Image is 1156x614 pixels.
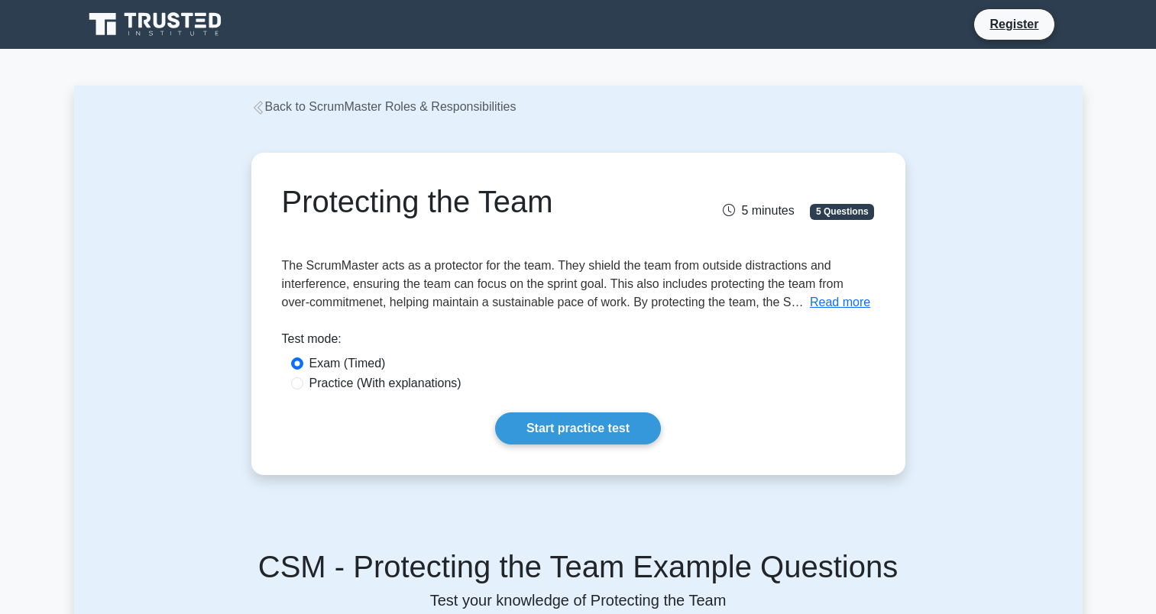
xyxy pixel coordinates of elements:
a: Register [980,15,1048,34]
p: Test your knowledge of Protecting the Team [92,591,1064,609]
a: Start practice test [495,412,661,444]
h1: Protecting the Team [282,183,671,220]
span: The ScrumMaster acts as a protector for the team. They shield the team from outside distractions ... [282,259,844,309]
label: Exam (Timed) [309,354,386,373]
span: 5 minutes [723,204,794,217]
label: Practice (With explanations) [309,374,461,393]
div: Test mode: [282,330,875,354]
button: Read more [810,293,870,312]
h5: CSM - Protecting the Team Example Questions [92,548,1064,585]
span: 5 Questions [810,204,874,219]
a: Back to ScrumMaster Roles & Responsibilities [251,100,516,113]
